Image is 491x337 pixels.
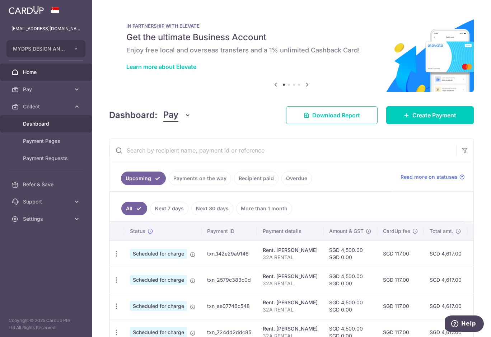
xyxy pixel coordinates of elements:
span: Collect [23,103,70,110]
td: SGD 4,500.00 SGD 0.00 [323,267,377,293]
span: Read more on statuses [401,173,458,181]
p: [EMAIL_ADDRESS][DOMAIN_NAME] [11,25,80,32]
span: Settings [23,215,70,223]
a: Next 30 days [191,202,233,215]
th: Payment ID [201,222,257,240]
input: Search by recipient name, payment id or reference [109,139,456,162]
div: Rent. [PERSON_NAME] [263,247,318,254]
span: Status [130,228,145,235]
a: Download Report [286,106,378,124]
td: SGD 117.00 [377,293,424,319]
a: Payments on the way [169,172,231,185]
td: SGD 117.00 [377,267,424,293]
iframe: Opens a widget where you can find more information [445,315,484,333]
p: IN PARTNERSHIP WITH ELEVATE [126,23,457,29]
img: CardUp [9,6,44,14]
th: Payment details [257,222,323,240]
button: Pay [163,108,191,122]
span: Create Payment [412,111,456,120]
span: Scheduled for charge [130,301,187,311]
div: Rent. [PERSON_NAME] [263,325,318,332]
td: txn_142e29a9146 [201,240,257,267]
span: Payment Pages [23,137,70,145]
span: CardUp fee [383,228,410,235]
h5: Get the ultimate Business Account [126,32,457,43]
span: Pay [163,108,178,122]
div: Rent. [PERSON_NAME] [263,273,318,280]
p: 32A RENTAL [263,306,318,313]
a: Upcoming [121,172,166,185]
span: Pay [23,86,70,93]
span: Refer & Save [23,181,70,188]
h4: Dashboard: [109,109,158,122]
span: Scheduled for charge [130,249,187,259]
a: Recipient paid [234,172,279,185]
a: Create Payment [386,106,474,124]
span: Total amt. [430,228,453,235]
td: SGD 4,500.00 SGD 0.00 [323,240,377,267]
td: SGD 4,617.00 [424,267,467,293]
p: 32A RENTAL [263,254,318,261]
span: Support [23,198,70,205]
a: Read more on statuses [401,173,465,181]
td: SGD 4,500.00 SGD 0.00 [323,293,377,319]
span: Dashboard [23,120,70,127]
span: Download Report [312,111,360,120]
td: SGD 4,617.00 [424,240,467,267]
span: Amount & GST [329,228,364,235]
td: SGD 4,617.00 [424,293,467,319]
td: txn_2579c383c0d [201,267,257,293]
a: Overdue [281,172,312,185]
h6: Enjoy free local and overseas transfers and a 1% unlimited Cashback Card! [126,46,457,55]
span: Home [23,69,70,76]
button: MYDPS DESIGN AND CONSTRUCTION PTE. LTD. [6,40,85,57]
td: txn_ae07746c548 [201,293,257,319]
span: Payment Requests [23,155,70,162]
a: Next 7 days [150,202,188,215]
a: Learn more about Elevate [126,63,196,70]
span: MYDPS DESIGN AND CONSTRUCTION PTE. LTD. [13,45,66,52]
span: Scheduled for charge [130,275,187,285]
a: All [121,202,147,215]
div: Rent. [PERSON_NAME] [263,299,318,306]
img: Renovation banner [109,11,474,92]
a: More than 1 month [236,202,292,215]
p: 32A RENTAL [263,280,318,287]
td: SGD 117.00 [377,240,424,267]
